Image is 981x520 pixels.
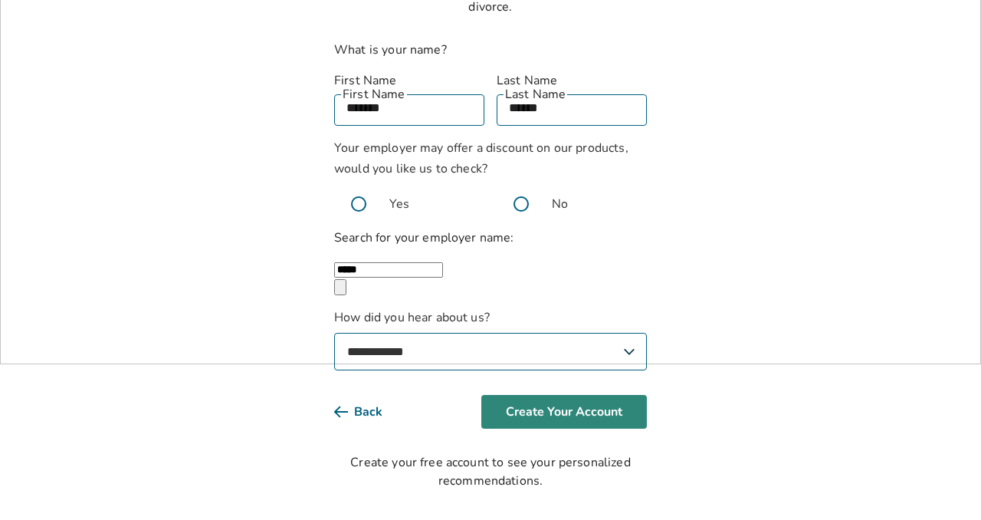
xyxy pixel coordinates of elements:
[481,395,647,429] button: Create Your Account
[334,140,628,177] span: Your employer may offer a discount on our products, would you like us to check?
[334,229,514,246] label: Search for your employer name:
[334,308,647,370] label: How did you hear about us?
[334,453,647,490] div: Create your free account to see your personalized recommendations.
[334,41,447,58] label: What is your name?
[389,195,409,213] span: Yes
[497,71,647,90] label: Last Name
[334,395,407,429] button: Back
[904,446,981,520] iframe: Chat Widget
[334,279,346,295] button: Clear
[334,71,484,90] label: First Name
[552,195,568,213] span: No
[334,333,647,370] select: How did you hear about us?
